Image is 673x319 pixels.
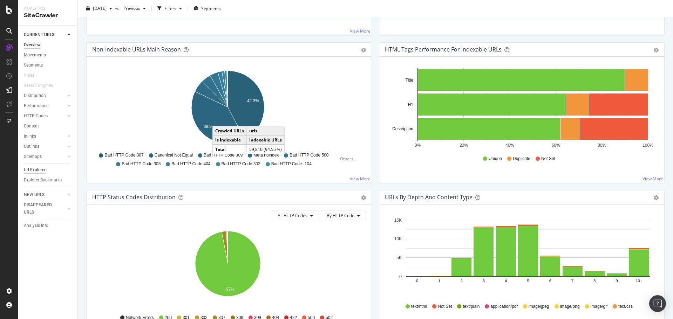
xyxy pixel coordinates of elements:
text: 10K [394,236,402,241]
button: By HTTP Code [321,210,366,221]
text: 39.8% [204,124,216,129]
span: vs [115,5,121,11]
div: Movements [24,51,46,59]
span: All HTTP Codes [278,213,307,219]
div: Segments [24,62,43,69]
svg: A chart. [92,227,363,308]
td: Indexable URLs [247,136,285,145]
div: Url Explorer [24,166,46,174]
span: text/html [411,304,427,310]
td: 59,810 (94.55 %) [247,145,285,154]
span: Bad HTTP Code 309 [204,152,243,158]
a: Distribution [24,92,66,99]
a: View More [350,176,371,182]
button: Previous [121,3,149,14]
div: Analytics [24,6,72,12]
div: HTTP Codes [24,112,48,120]
div: NEW URLS [24,191,45,199]
span: Unique [489,156,502,162]
text: 2 [461,279,463,283]
span: Duplicate [513,156,530,162]
span: Bad HTTP Code 404 [171,161,210,167]
text: 42.3% [247,98,259,103]
text: 0 [399,274,402,279]
text: H1 [408,102,414,107]
div: URLs by Depth and Content Type [385,194,473,201]
text: 80% [598,143,606,148]
span: Bad HTTP Code -104 [271,161,312,167]
div: gear [654,48,659,53]
span: text/plain [463,304,480,310]
div: Sitemaps [24,153,42,160]
div: CURRENT URLS [24,31,54,39]
text: 1 [438,279,440,283]
span: Not Set [438,304,452,310]
text: 0% [415,143,421,148]
button: All HTTP Codes [272,210,319,221]
text: 5K [396,255,402,260]
span: Bad HTTP Code 308 [122,161,161,167]
span: Bad HTTP Code 307 [104,152,143,158]
text: 20% [460,143,468,148]
a: Visits [24,72,41,79]
span: Previous [121,5,140,11]
text: 97% [226,287,234,292]
div: Distribution [24,92,46,99]
div: gear [361,48,366,53]
div: Filters [164,5,176,11]
a: View More [643,176,663,182]
span: application/pdf [490,304,517,310]
div: Search Engines [24,82,53,89]
button: Segments [191,3,224,14]
div: HTML Tags Performance for Indexable URLs [385,46,502,53]
a: Content [24,123,73,130]
text: 60% [552,143,560,148]
text: 5 [527,279,529,283]
span: 2025 Aug. 20th [93,5,107,11]
text: 3 [483,279,485,283]
span: Canonical Not Equal [155,152,193,158]
div: A chart. [385,68,656,149]
div: Overview [24,41,41,49]
div: Open Intercom Messenger [649,295,666,312]
a: Outlinks [24,143,66,150]
td: Total [213,145,247,154]
div: Outlinks [24,143,39,150]
div: SiteCrawler [24,12,72,20]
text: Description [392,126,413,131]
text: 0 [416,279,418,283]
a: NEW URLS [24,191,66,199]
a: Inlinks [24,133,66,140]
a: Url Explorer [24,166,73,174]
a: Overview [24,41,73,49]
div: gear [654,195,659,200]
span: Not Set [541,156,555,162]
span: By HTTP Code [327,213,354,219]
span: text/css [618,304,633,310]
a: Explorer Bookmarks [24,176,73,184]
a: Analysis Info [24,222,73,229]
button: [DATE] [83,3,115,14]
text: 8 [593,279,596,283]
a: CURRENT URLS [24,31,66,39]
div: Non-Indexable URLs Main Reason [92,46,181,53]
td: Is Indexable [213,136,247,145]
span: Bad HTTP Code 500 [290,152,328,158]
svg: A chart. [92,68,363,149]
a: View More [350,28,371,34]
svg: A chart. [385,216,656,297]
div: HTTP Status Codes Distribution [92,194,176,201]
div: Performance [24,102,48,110]
a: Segments [24,62,73,69]
div: Visits [24,72,34,79]
a: Search Engines [24,82,60,89]
span: Meta noindex [253,152,279,158]
a: DISAPPEARED URLS [24,201,66,216]
a: HTTP Codes [24,112,66,120]
div: gear [361,195,366,200]
div: DISAPPEARED URLS [24,201,59,216]
text: 15K [394,218,402,223]
td: Crawled URLs [213,126,247,136]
